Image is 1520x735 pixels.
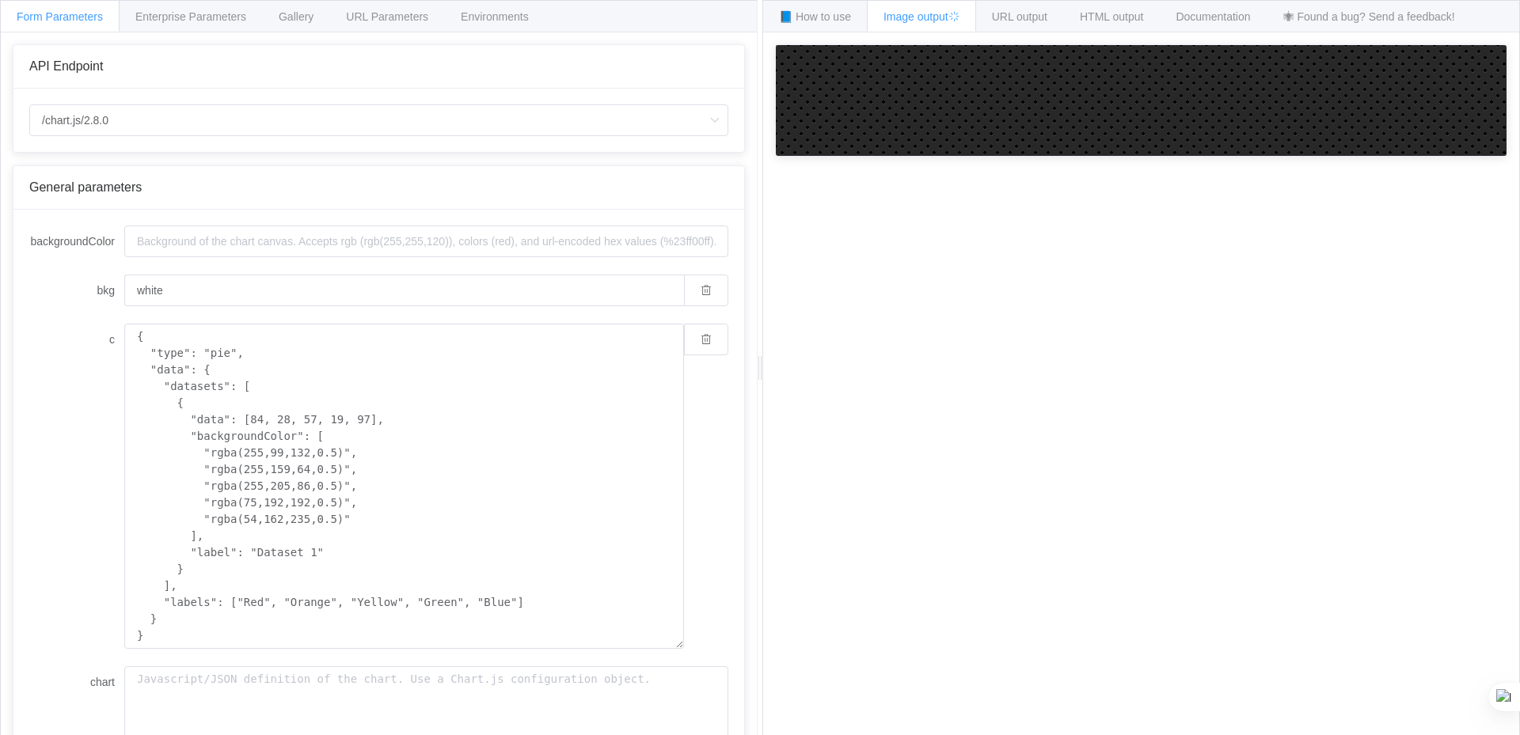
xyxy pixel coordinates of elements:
[29,666,124,698] label: chart
[1080,10,1143,23] span: HTML output
[29,180,142,194] span: General parameters
[29,324,124,355] label: c
[779,10,851,23] span: 📘 How to use
[135,10,246,23] span: Enterprise Parameters
[883,10,959,23] span: Image output
[992,10,1047,23] span: URL output
[29,225,124,257] label: backgroundColor
[1283,10,1455,23] span: 🕷 Found a bug? Send a feedback!
[17,10,103,23] span: Form Parameters
[461,10,529,23] span: Environments
[29,275,124,306] label: bkg
[124,225,728,257] input: Background of the chart canvas. Accepts rgb (rgb(255,255,120)), colors (red), and url-encoded hex...
[279,10,313,23] span: Gallery
[29,104,728,136] input: Select
[346,10,428,23] span: URL Parameters
[1176,10,1250,23] span: Documentation
[29,59,103,73] span: API Endpoint
[124,275,684,306] input: Background of the chart canvas. Accepts rgb (rgb(255,255,120)), colors (red), and url-encoded hex...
